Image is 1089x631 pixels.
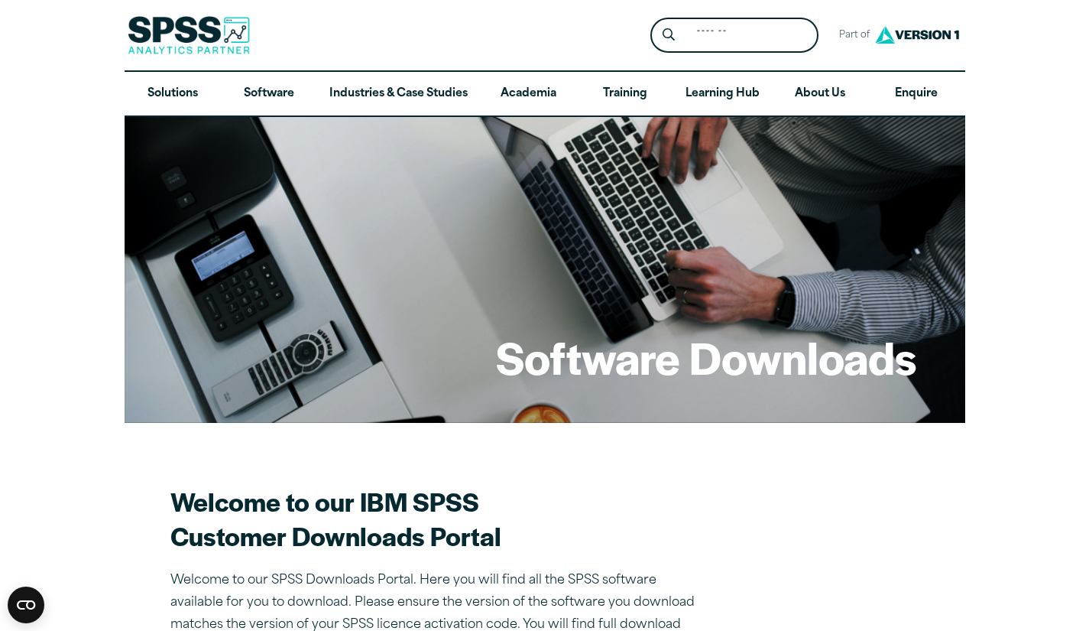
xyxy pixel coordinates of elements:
[663,28,675,41] svg: Search magnifying glass icon
[496,327,916,387] h1: Software Downloads
[170,484,705,553] h2: Welcome to our IBM SPSS Customer Downloads Portal
[8,587,44,623] button: Open CMP widget
[128,16,250,54] img: SPSS Analytics Partner
[125,72,221,116] a: Solutions
[576,72,673,116] a: Training
[654,21,682,50] button: Search magnifying glass icon
[221,72,317,116] a: Software
[831,24,871,47] span: Part of
[317,72,480,116] a: Industries & Case Studies
[650,18,818,54] form: Site Header Search Form
[673,72,772,116] a: Learning Hub
[480,72,576,116] a: Academia
[868,72,964,116] a: Enquire
[125,72,965,116] nav: Desktop version of site main menu
[871,21,963,49] img: Version1 Logo
[772,72,868,116] a: About Us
